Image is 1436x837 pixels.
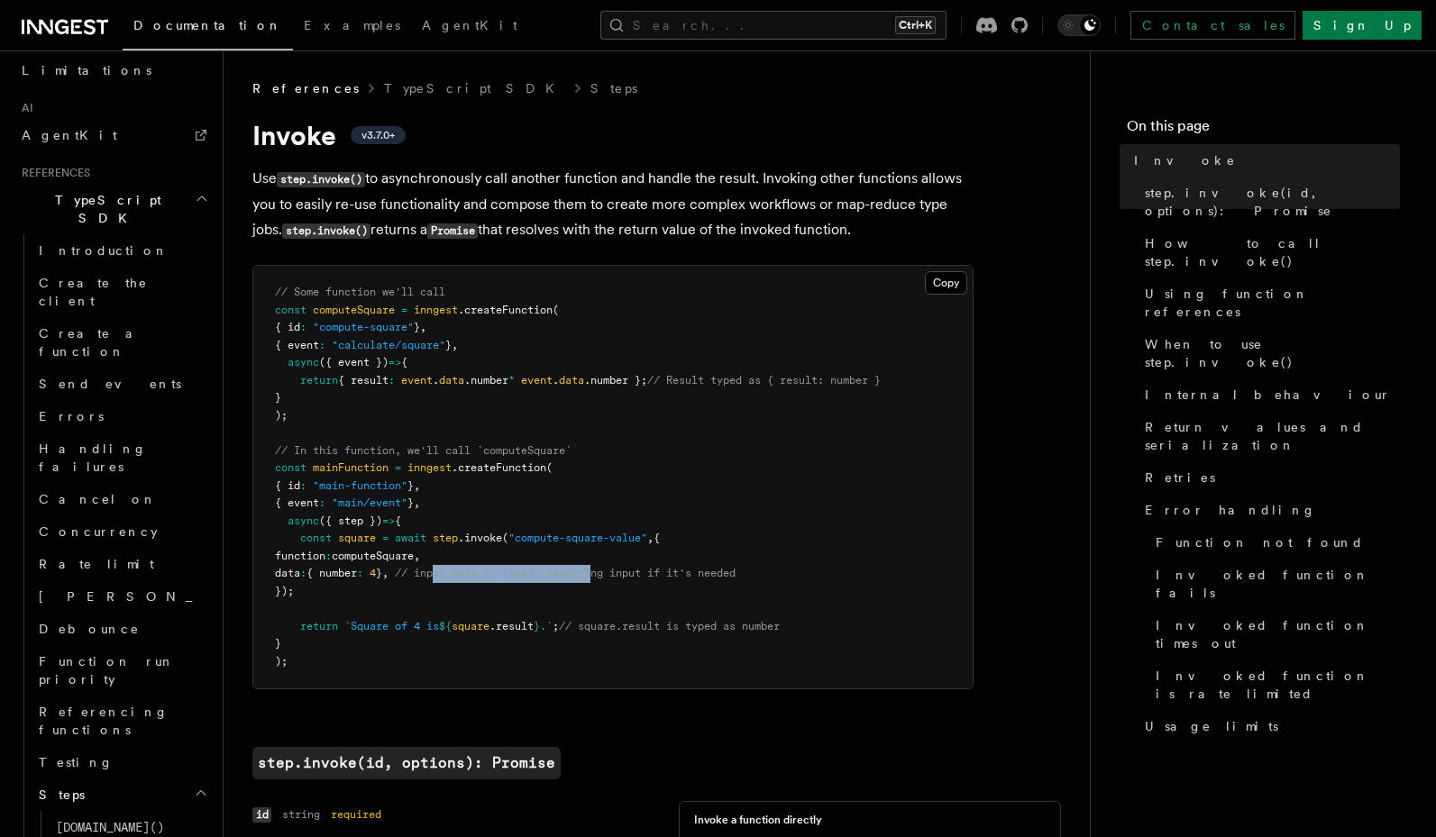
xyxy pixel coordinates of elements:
span: : [325,550,332,562]
span: // square.result is typed as number [559,620,780,632]
span: ); [275,655,288,668]
h3: Invoke a function directly [694,813,822,827]
span: ${ [439,620,452,632]
span: Errors [39,409,104,423]
dd: string [282,807,320,822]
span: "main/event" [332,496,407,509]
a: Rate limit [32,548,212,580]
span: AgentKit [22,128,117,142]
a: Handling failures [32,432,212,483]
span: => [389,356,401,368]
a: Introduction [32,234,212,267]
span: How to call step.invoke() [1145,234,1400,270]
a: Invoke [1127,144,1400,177]
span: return [300,620,338,632]
span: data [275,567,300,579]
span: { id [275,479,300,492]
span: async [288,514,319,527]
span: ( [553,304,559,316]
span: => [382,514,395,527]
span: step.invoke(id, options): Promise [1145,184,1400,220]
span: [DOMAIN_NAME]() [56,820,164,834]
span: , [414,496,420,509]
a: [PERSON_NAME] [32,580,212,613]
span: : [300,567,306,579]
kbd: Ctrl+K [895,16,936,34]
span: Examples [304,18,400,32]
a: Internal behaviour [1138,378,1400,411]
a: Debounce [32,613,212,645]
a: Documentation [123,5,293,50]
a: step.invoke(id, options): Promise [252,747,561,779]
span: Testing [39,755,114,769]
span: { id [275,321,300,333]
span: } [445,339,452,351]
span: Cancel on [39,492,157,506]
span: ); [275,409,288,422]
span: Send events [39,377,181,391]
a: Errors [32,400,212,432]
span: } [275,637,281,650]
a: Retries [1138,461,1400,494]
a: Invoked function fails [1148,559,1400,609]
span: inngest [407,461,452,474]
span: { event [275,496,319,509]
span: const [275,304,306,316]
span: return [300,374,338,387]
span: computeSquare [313,304,395,316]
a: TypeScript SDK [384,79,565,97]
span: } [414,321,420,333]
button: Search...Ctrl+K [600,11,947,40]
a: Error handling [1138,494,1400,526]
a: AgentKit [14,119,212,151]
span: [PERSON_NAME] [39,589,303,604]
span: = [382,532,389,544]
span: "calculate/square" [332,339,445,351]
span: // Result typed as { result: number } [647,374,881,387]
span: { result [338,374,389,387]
a: Using function references [1138,277,1400,328]
span: { [395,514,401,527]
span: async [288,356,319,368]
a: Invoked function is rate limited [1148,660,1400,710]
span: event [401,374,433,387]
code: Promise [427,223,478,239]
span: Function run priority [39,654,175,687]
button: Toggle dark mode [1057,14,1101,36]
span: , [414,550,420,562]
a: Examples [293,5,411,49]
a: Function run priority [32,645,212,696]
span: { [401,356,407,368]
button: Steps [32,778,212,811]
span: v3.7.0+ [361,128,395,142]
span: Introduction [39,243,169,258]
span: "compute-square-value" [508,532,647,544]
span: .number [464,374,508,387]
code: step.invoke() [282,223,370,239]
span: TypeScript SDK [14,191,195,227]
span: = [401,304,407,316]
span: . [433,374,439,387]
span: , [647,532,654,544]
a: Create the client [32,267,212,317]
code: id [252,807,271,823]
span: : [319,496,325,509]
span: Concurrency [39,524,158,539]
span: Using function references [1145,285,1400,321]
a: Sign Up [1303,11,1422,40]
span: .createFunction [452,461,546,474]
span: // input data is typed, requiring input if it's needed [395,567,736,579]
span: Invoked function times out [1156,616,1400,652]
a: Limitations [14,54,212,86]
span: } [407,496,414,509]
a: Cancel on [32,483,212,515]
span: // In this function, we'll call `computeSquare` [275,444,572,457]
a: Return values and serialization [1138,411,1400,461]
span: , [420,321,426,333]
span: , [452,339,458,351]
span: const [275,461,306,474]
a: Create a function [32,317,212,368]
a: When to use step.invoke() [1138,328,1400,378]
p: Use to asynchronously call another function and handle the result. Invoking other functions allow... [252,166,974,243]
